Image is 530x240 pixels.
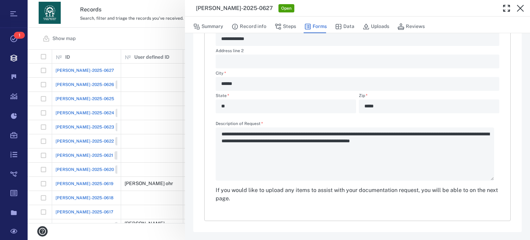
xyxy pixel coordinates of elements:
[359,94,499,99] label: Zip
[216,71,499,77] label: City
[216,186,499,203] div: If you would like to upload any items to assist with your documentation request, you will be able...
[16,5,30,11] span: Help
[397,20,425,33] button: Reviews
[196,4,273,12] h3: [PERSON_NAME]-2025-0627
[363,20,389,33] button: Uploads
[232,20,266,33] button: Record info
[275,20,296,33] button: Steps
[216,94,356,99] label: State
[513,1,527,15] button: Close
[304,20,327,33] button: Forms
[500,1,513,15] button: Toggle Fullscreen
[216,122,499,127] label: Description of Request
[280,6,293,11] span: Open
[193,20,223,33] button: Summary
[335,20,354,33] button: Data
[216,49,499,55] label: Address line 2
[14,32,25,39] span: 1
